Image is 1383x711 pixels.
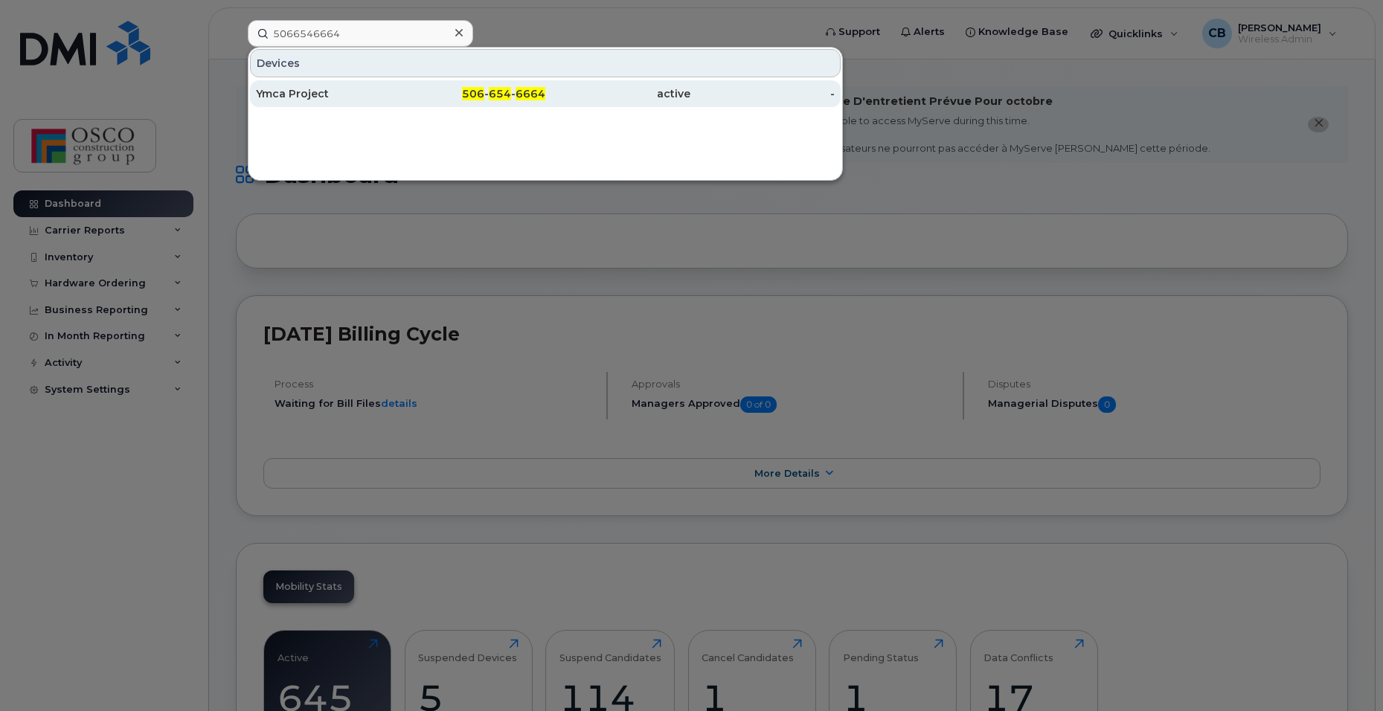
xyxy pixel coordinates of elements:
[516,87,545,100] span: 6664
[256,86,401,101] div: Ymca Project
[250,49,841,77] div: Devices
[401,86,546,101] div: - -
[690,86,835,101] div: -
[462,87,484,100] span: 506
[250,80,841,107] a: Ymca Project506-654-6664active-
[545,86,690,101] div: active
[489,87,511,100] span: 654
